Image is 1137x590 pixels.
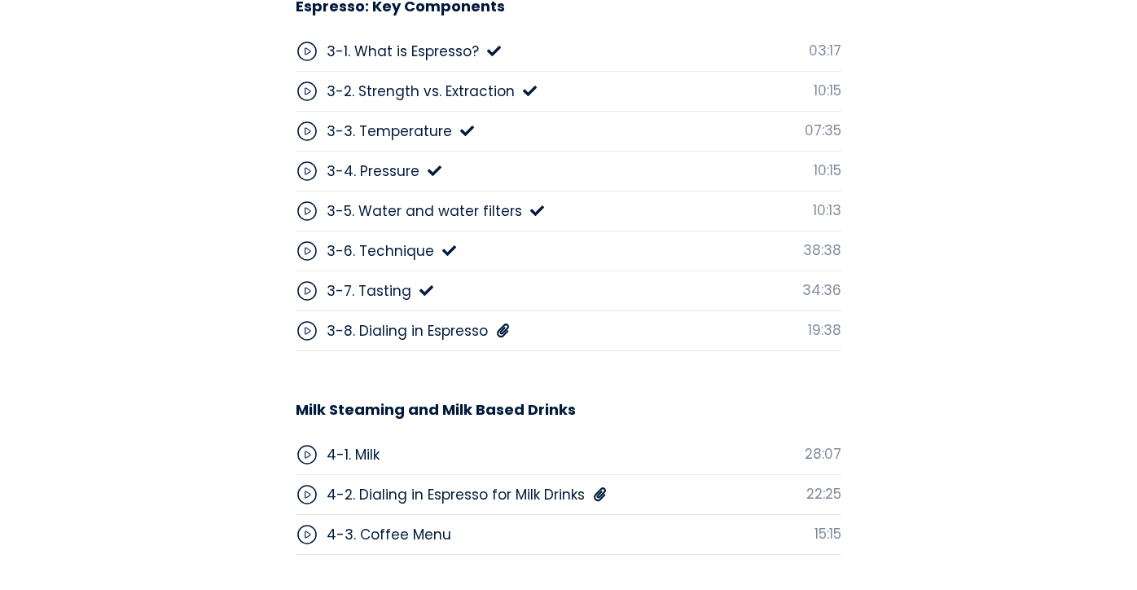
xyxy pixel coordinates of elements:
div: 3-3. Temperature [327,121,452,142]
div: 3-7. Tasting [327,280,411,302]
div: 07:35 [805,120,841,141]
div: 10:15 [814,160,841,181]
div: 03:17 [809,40,841,61]
div: 38:38 [803,240,841,261]
div: 10:15 [814,80,841,101]
div: 3-8. Dialing in Espresso [327,320,488,341]
div: 22:25 [806,483,841,504]
div: 3-6. Technique [327,240,434,262]
div: 3-4. Pressure [327,161,419,182]
div: 3-1. What is Espresso? [327,41,479,62]
div: 28:07 [805,443,841,465]
div: 10:13 [813,200,841,221]
div: 4-1. Milk [327,444,380,465]
div: 3-2. Strength vs. Extraction [327,81,515,102]
h3: Milk Steaming and Milk Based Drinks [296,400,576,419]
div: 19:38 [808,319,841,341]
div: 4-3. Coffee Menu [327,524,451,545]
div: 3-5. Water and water filters [327,200,522,222]
div: 15:15 [814,523,841,544]
div: 34:36 [802,280,841,301]
div: 4-2. Dialing in Espresso for Milk Drinks [327,484,585,505]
